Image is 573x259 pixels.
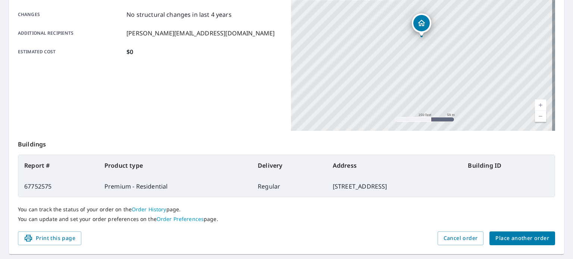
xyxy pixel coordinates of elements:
[412,13,431,37] div: Dropped pin, building 1, Residential property, 20616 98th Pl S Kent, WA 98031
[98,155,252,176] th: Product type
[18,231,81,245] button: Print this page
[327,176,462,197] td: [STREET_ADDRESS]
[126,47,133,56] p: $0
[444,234,478,243] span: Cancel order
[18,206,555,213] p: You can track the status of your order on the page.
[98,176,252,197] td: Premium - Residential
[438,231,484,245] button: Cancel order
[252,176,327,197] td: Regular
[157,215,204,222] a: Order Preferences
[126,29,275,38] p: [PERSON_NAME][EMAIL_ADDRESS][DOMAIN_NAME]
[252,155,327,176] th: Delivery
[535,100,546,111] a: Current Level 17, Zoom In
[18,47,123,56] p: Estimated cost
[24,234,75,243] span: Print this page
[18,155,98,176] th: Report #
[126,10,232,19] p: No structural changes in last 4 years
[495,234,549,243] span: Place another order
[18,10,123,19] p: Changes
[489,231,555,245] button: Place another order
[132,206,166,213] a: Order History
[535,111,546,122] a: Current Level 17, Zoom Out
[18,131,555,155] p: Buildings
[18,216,555,222] p: You can update and set your order preferences on the page.
[462,155,555,176] th: Building ID
[18,29,123,38] p: Additional recipients
[327,155,462,176] th: Address
[18,176,98,197] td: 67752575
